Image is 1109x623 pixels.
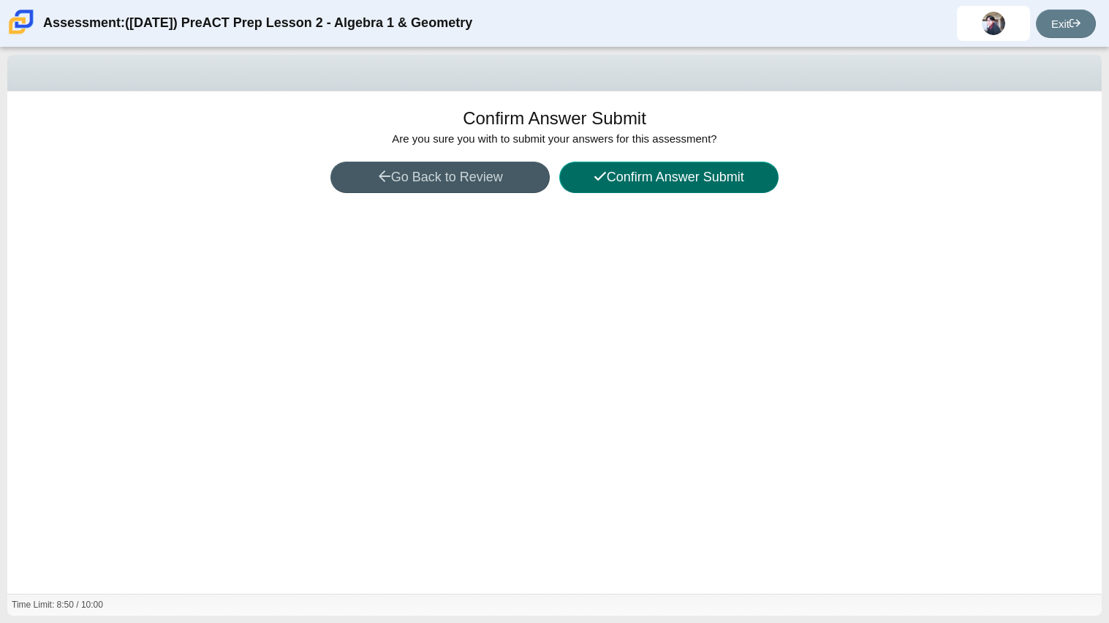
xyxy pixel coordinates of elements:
[392,132,716,145] span: Are you sure you with to submit your answers for this assessment?
[463,106,646,131] h1: Confirm Answer Submit
[43,14,125,32] thspan: Assessment:
[330,162,550,193] button: Go Back to Review
[125,14,472,32] thspan: ([DATE]) PreACT Prep Lesson 2 - Algebra 1 & Geometry
[12,599,103,611] div: Time Limit: 8:50 / 10:00
[6,27,37,39] a: Carmen School of Science & Technology
[6,7,37,37] img: Carmen School of Science & Technology
[982,12,1005,35] img: adrian.lopez.xTsB7P
[1051,18,1070,30] thspan: Exit
[1036,10,1096,38] a: Exit
[559,162,779,193] button: Confirm Answer Submit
